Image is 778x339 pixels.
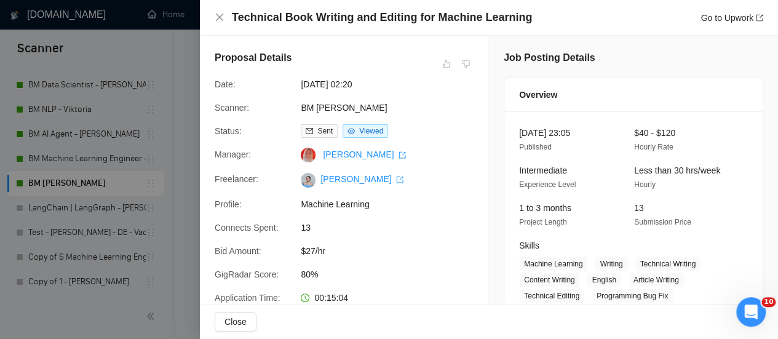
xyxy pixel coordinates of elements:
span: Skills [519,241,539,250]
span: Sent [317,127,333,135]
span: Viewed [359,127,383,135]
span: [DATE] 23:05 [519,128,570,138]
span: Intermediate [519,166,567,175]
span: export [399,151,406,159]
span: close [215,12,224,22]
span: Project Length [519,218,566,226]
span: Experience Level [519,180,576,189]
span: 13 [301,221,485,234]
span: 1 to 3 months [519,203,571,213]
span: Article Writing [629,273,684,287]
span: Hourly [634,180,656,189]
span: Technical Writing [635,257,701,271]
span: Hourly Rate [634,143,673,151]
span: Published [519,143,552,151]
button: Close [215,12,224,23]
span: Scanner: [215,103,249,113]
img: c1N4VW79bsw6s-SRZTLW7bO4cUT1eOT9kQ5czPmk8kxqTOw7Iu7jyeyTLFhindeTYa [301,173,316,188]
span: 10 [761,297,776,307]
span: 13 [634,203,644,213]
span: $40 - $120 [634,128,675,138]
span: Submission Price [634,218,691,226]
span: Overview [519,88,557,102]
a: Go to Upworkexport [701,13,763,23]
span: Programming Bug Fix [592,289,673,303]
button: Close [215,312,256,332]
span: Machine Learning [519,257,587,271]
span: 80% [301,268,485,281]
span: Machine Learning [301,197,485,211]
h5: Proposal Details [215,50,292,65]
span: GigRadar Score: [215,269,279,279]
span: Manager: [215,150,251,159]
span: export [756,14,763,22]
span: Writing [595,257,627,271]
span: 00:15:04 [314,293,348,303]
span: Close [224,315,247,329]
span: Content Writing [519,273,579,287]
span: Application Time: [215,293,280,303]
a: [PERSON_NAME] export [320,174,403,184]
span: BM [PERSON_NAME] [301,101,485,114]
a: [PERSON_NAME] export [323,150,406,159]
span: export [396,176,403,183]
span: [DATE] 02:20 [301,78,485,91]
span: clock-circle [301,293,309,302]
span: Connects Spent: [215,223,279,233]
span: Date: [215,79,235,89]
span: Bid Amount: [215,246,261,256]
h4: Technical Book Writing and Editing for Machine Learning [232,10,532,25]
span: mail [306,127,313,135]
span: Less than 30 hrs/week [634,166,720,175]
span: Status: [215,126,242,136]
h5: Job Posting Details [504,50,595,65]
span: eye [347,127,355,135]
span: Profile: [215,199,242,209]
span: Freelancer: [215,174,258,184]
span: $27/hr [301,244,485,258]
iframe: Intercom live chat [736,297,766,327]
span: Technical Editing [519,289,584,303]
span: English [587,273,621,287]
